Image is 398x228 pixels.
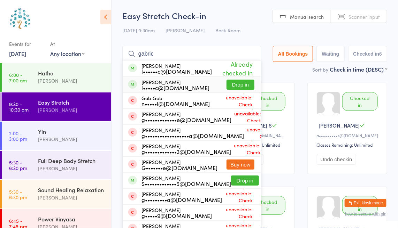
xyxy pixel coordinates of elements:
[250,196,285,215] div: Checked in
[290,13,324,20] span: Manual search
[38,128,105,135] div: Yin
[316,46,344,62] button: Waiting
[141,159,217,170] div: [PERSON_NAME]
[38,164,105,172] div: [PERSON_NAME]
[2,63,111,92] a: 6:00 -7:00 amHatha[PERSON_NAME]
[38,194,105,202] div: [PERSON_NAME]
[141,117,231,122] div: g•••••••••••••e@[DOMAIN_NAME]
[215,27,240,34] span: Back Room
[9,189,27,200] time: 5:30 - 6:30 pm
[2,151,111,179] a: 5:30 -6:30 pmFull Deep Body Stretch[PERSON_NAME]
[141,101,210,106] div: n•••••l@[DOMAIN_NAME]
[330,65,387,73] div: Check in time (DESC)
[7,5,33,31] img: Australian School of Meditation & Yoga
[141,85,209,90] div: l•••••c@[DOMAIN_NAME]
[345,199,386,207] button: Exit kiosk mode
[227,80,254,90] button: Drop in
[2,92,111,121] a: 9:30 -10:30 amEasy Stretch[PERSON_NAME]
[2,122,111,150] a: 2:00 -3:00 pmYin[PERSON_NAME]
[2,180,111,209] a: 5:30 -6:30 pmSound Healing Relaxation[PERSON_NAME]
[348,46,388,62] button: Checked in6
[273,46,313,62] button: All Bookings
[38,186,105,194] div: Sound Healing Relaxation
[212,58,254,79] span: Already checked in
[122,27,155,34] span: [DATE] 9:30am
[141,191,222,202] div: [PERSON_NAME]
[9,160,27,171] time: 5:30 - 6:30 pm
[38,98,105,106] div: Easy Stretch
[244,117,275,148] span: Drop-in unavailable: Check membership
[141,197,222,202] div: g•••••••••a@[DOMAIN_NAME]
[349,13,380,20] span: Scanner input
[122,46,261,62] input: Search
[141,127,244,138] div: [PERSON_NAME]
[9,50,26,57] a: [DATE]
[141,213,212,218] div: g•••••9@[DOMAIN_NAME]
[9,38,43,50] div: Events for
[38,77,105,85] div: [PERSON_NAME]
[227,160,254,170] button: Buy now
[50,50,85,57] div: Any location
[342,196,378,215] div: Checked in
[141,175,231,186] div: [PERSON_NAME]
[141,149,231,154] div: g•••••••••••••3@[DOMAIN_NAME]
[141,165,217,170] div: G•••••••e@[DOMAIN_NAME]
[222,181,254,212] span: Drop-in unavailable: Check membership
[141,143,231,154] div: [PERSON_NAME]
[345,212,386,217] button: how to secure with pin
[141,133,244,138] div: g••••••••••••••••••a@[DOMAIN_NAME]
[231,133,262,164] span: Drop-in unavailable: Check membership
[317,142,380,148] div: Classes Remaining: Unlimited
[141,111,231,122] div: [PERSON_NAME]
[141,79,209,90] div: [PERSON_NAME]
[122,10,387,21] h2: Easy Stretch Check-in
[141,68,212,74] div: l••••••c@[DOMAIN_NAME]
[9,101,29,112] time: 9:30 - 10:30 am
[379,51,382,57] div: 6
[141,95,210,106] div: Gab Gab
[317,154,356,165] button: Undo checkin
[231,101,263,132] span: Drop-in unavailable: Check membership
[38,215,105,223] div: Power Vinyasa
[38,69,105,77] div: Hatha
[141,63,212,74] div: [PERSON_NAME]
[210,85,254,116] span: Drop-in unavailable: Check membership
[141,207,212,218] div: [PERSON_NAME]
[312,66,328,73] label: Sort by
[319,122,360,129] span: [PERSON_NAME]
[317,132,380,138] div: a•••••••••s@[DOMAIN_NAME]
[38,106,105,114] div: [PERSON_NAME]
[38,135,105,143] div: [PERSON_NAME]
[9,72,27,83] time: 6:00 - 7:00 am
[166,27,205,34] span: [PERSON_NAME]
[38,157,105,164] div: Full Deep Body Stretch
[50,38,85,50] div: At
[231,176,259,186] button: Drop in
[342,92,378,111] div: Checked in
[250,92,285,111] div: Checked in
[9,130,27,141] time: 2:00 - 3:00 pm
[141,181,231,186] div: S•••••••••••••5@[DOMAIN_NAME]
